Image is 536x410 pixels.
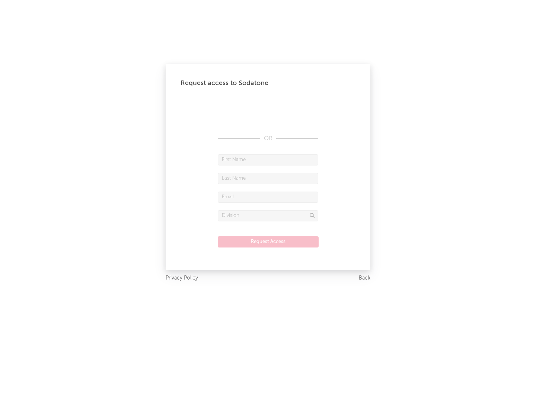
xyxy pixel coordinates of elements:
div: Request access to Sodatone [181,79,355,88]
input: Division [218,210,318,221]
input: First Name [218,154,318,165]
input: Email [218,192,318,203]
a: Privacy Policy [166,274,198,283]
a: Back [359,274,370,283]
button: Request Access [218,236,319,247]
div: OR [218,134,318,143]
input: Last Name [218,173,318,184]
